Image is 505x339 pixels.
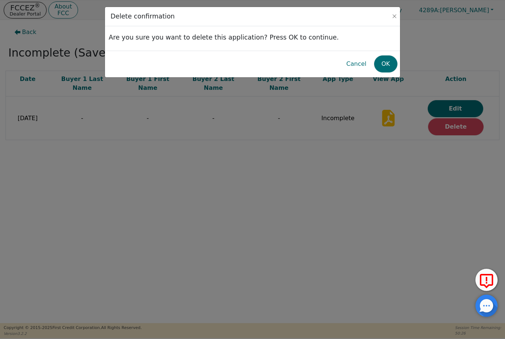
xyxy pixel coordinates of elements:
button: Close [391,13,398,20]
h3: Delete confirmation [109,11,177,22]
button: OK [374,55,397,72]
button: Cancel [340,55,372,72]
h3: Are you sure you want to delete this application? Press OK to continue. [109,30,396,45]
button: Report Error to FCC [475,269,498,291]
